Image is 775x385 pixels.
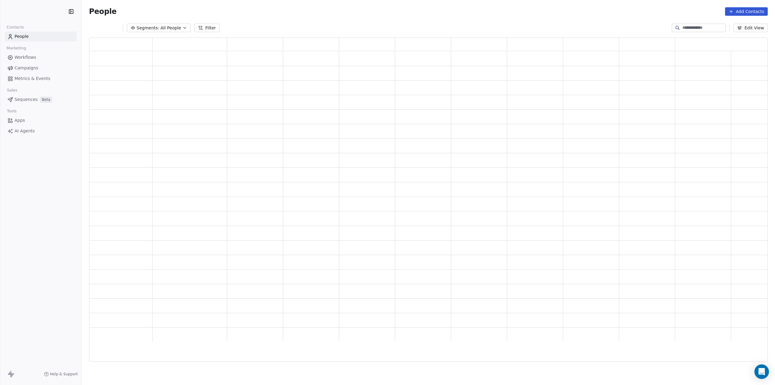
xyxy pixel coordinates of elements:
a: SequencesBeta [5,95,77,105]
a: Help & Support [44,372,78,377]
span: Beta [40,97,52,103]
div: Open Intercom Messenger [754,364,769,379]
span: Contacts [4,23,27,32]
a: AI Agents [5,126,77,136]
span: Marketing [4,44,29,53]
span: Workflows [15,54,36,61]
button: Add Contacts [725,7,768,16]
span: Metrics & Events [15,75,50,82]
span: Segments: [137,25,159,31]
a: Apps [5,115,77,125]
span: People [15,33,29,40]
span: Apps [15,117,25,124]
span: Tools [4,107,19,116]
div: grid [89,51,768,362]
span: Campaigns [15,65,38,71]
span: All People [160,25,181,31]
span: People [89,7,117,16]
span: AI Agents [15,128,35,134]
span: Sequences [15,96,38,103]
a: People [5,32,77,41]
a: Campaigns [5,63,77,73]
a: Workflows [5,52,77,62]
button: Filter [194,24,219,32]
span: Sales [4,86,20,95]
button: Edit View [734,24,768,32]
a: Metrics & Events [5,74,77,84]
span: Help & Support [50,372,78,377]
